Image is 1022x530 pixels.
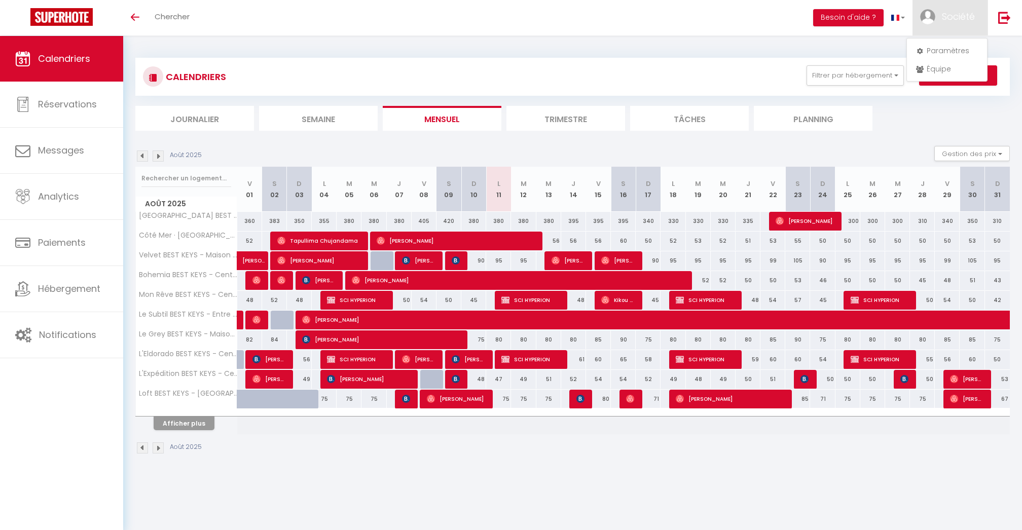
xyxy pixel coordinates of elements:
div: 380 [387,212,412,231]
div: 52 [636,370,661,389]
img: ... [920,9,935,24]
li: Journalier [135,106,254,131]
th: 24 [810,167,835,212]
li: Trimestre [506,106,625,131]
div: 52 [711,271,736,290]
th: 11 [486,167,511,212]
div: 52 [711,232,736,250]
h3: CALENDRIERS [163,65,226,88]
th: 21 [736,167,760,212]
div: 80 [711,330,736,349]
span: Hébergement [38,282,100,295]
div: 405 [412,212,436,231]
div: 90 [611,330,636,349]
div: 105 [960,251,984,270]
div: 48 [561,291,586,310]
div: 48 [686,370,711,389]
th: 28 [910,167,935,212]
th: 01 [237,167,262,212]
th: 05 [337,167,361,212]
div: 54 [412,291,436,310]
span: [PERSON_NAME] [576,389,585,408]
abbr: D [820,179,825,188]
span: Loft BEST KEYS - [GEOGRAPHIC_DATA] [137,390,239,397]
div: 51 [960,271,984,290]
div: 48 [461,370,486,389]
div: 50 [935,232,960,250]
abbr: V [771,179,775,188]
div: 50 [736,370,760,389]
div: 48 [935,271,960,290]
button: Gestion des prix [934,146,1010,161]
span: [PERSON_NAME] [302,271,335,290]
abbr: M [545,179,552,188]
li: Tâches [630,106,749,131]
div: 395 [561,212,586,231]
div: 75 [985,330,1010,349]
abbr: D [471,179,477,188]
div: 75 [536,390,561,408]
div: 80 [736,330,760,349]
div: 85 [935,330,960,349]
div: 75 [511,390,536,408]
div: 80 [586,390,611,408]
div: 51 [536,370,561,389]
span: [PERSON_NAME] [601,251,634,270]
div: 95 [835,251,860,270]
span: [PERSON_NAME] [950,369,983,389]
div: 56 [586,232,611,250]
span: [PERSON_NAME] [242,246,266,265]
div: 52 [561,370,586,389]
div: 380 [511,212,536,231]
div: 52 [262,291,287,310]
span: L'Expédition BEST KEYS - Centre Ville - Netflix [137,370,239,377]
th: 03 [287,167,312,212]
div: 350 [287,212,312,231]
div: 380 [461,212,486,231]
div: 49 [661,370,685,389]
img: Super Booking [30,8,93,26]
div: 54 [586,370,611,389]
div: 50 [910,232,935,250]
div: 50 [736,271,760,290]
th: 07 [387,167,412,212]
div: 45 [636,291,661,310]
div: 75 [810,330,835,349]
div: 80 [561,330,586,349]
th: 04 [312,167,337,212]
span: [PERSON_NAME] [402,389,410,408]
div: 47 [486,370,511,389]
div: 49 [511,370,536,389]
span: SCI HYPERION [676,290,734,310]
th: 15 [586,167,611,212]
div: 48 [237,291,262,310]
div: 50 [835,271,860,290]
div: 330 [661,212,685,231]
th: 10 [461,167,486,212]
div: 90 [461,251,486,270]
a: Paramètres [909,42,984,59]
div: 46 [810,271,835,290]
abbr: V [945,179,950,188]
button: Besoin d'aide ? [813,9,884,26]
span: [PERSON_NAME] [252,271,261,290]
div: 60 [785,350,810,369]
div: 75 [337,390,361,408]
div: 59 [736,350,760,369]
abbr: M [346,179,352,188]
th: 20 [711,167,736,212]
a: [PERSON_NAME] [237,251,262,271]
div: 360 [237,212,262,231]
span: [PERSON_NAME] [327,369,410,389]
div: 50 [960,291,984,310]
span: L'Eldorado BEST KEYS - Centre Ville Sens - Netflix [137,350,239,358]
span: [PERSON_NAME] [402,251,435,270]
span: [PERSON_NAME] [452,369,460,389]
th: 12 [511,167,536,212]
span: [PERSON_NAME] [452,251,460,270]
div: 95 [711,251,736,270]
span: [GEOGRAPHIC_DATA] BEST KEYS Jardin Véranda 1h de [GEOGRAPHIC_DATA] [137,212,239,219]
span: Le Grey BEST KEYS - Maison Duplex - Centre ville [137,330,239,338]
abbr: S [621,179,626,188]
div: 105 [785,251,810,270]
